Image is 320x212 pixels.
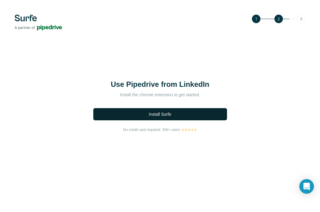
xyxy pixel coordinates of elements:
[99,92,221,98] p: Install the chrome extension to get started.
[99,79,221,89] h1: Use Pipedrive from LinkedIn
[15,15,62,30] img: Surfe's logo
[93,108,227,120] button: Install Surfe
[299,179,314,194] div: Open Intercom Messenger
[252,15,305,23] img: Step 2
[123,127,180,132] span: No credit card required. 20k+ users
[149,111,171,117] span: Install Surfe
